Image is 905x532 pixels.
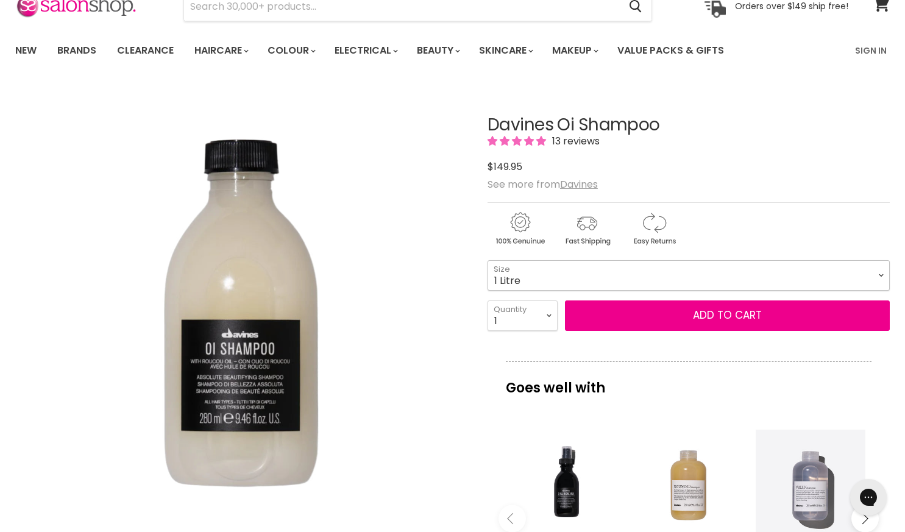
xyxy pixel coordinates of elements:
ul: Main menu [6,33,790,68]
a: Beauty [408,38,467,63]
select: Quantity [488,300,558,331]
img: returns.gif [622,210,686,247]
a: Makeup [543,38,606,63]
a: Colour [258,38,323,63]
p: Orders over $149 ship free! [735,1,848,12]
a: Brands [48,38,105,63]
a: Electrical [325,38,405,63]
span: 13 reviews [548,134,600,148]
iframe: Gorgias live chat messenger [844,475,893,520]
img: shipping.gif [555,210,619,247]
a: Clearance [108,38,183,63]
a: Haircare [185,38,256,63]
a: Value Packs & Gifts [608,38,733,63]
button: Add to cart [565,300,890,331]
span: See more from [488,177,598,191]
a: Davines [560,177,598,191]
a: Sign In [848,38,894,63]
p: Goes well with [506,361,871,402]
span: $149.95 [488,160,522,174]
a: Skincare [470,38,541,63]
span: 5.00 stars [488,134,548,148]
img: genuine.gif [488,210,552,247]
h1: Davines Oi Shampoo [488,116,890,135]
a: New [6,38,46,63]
